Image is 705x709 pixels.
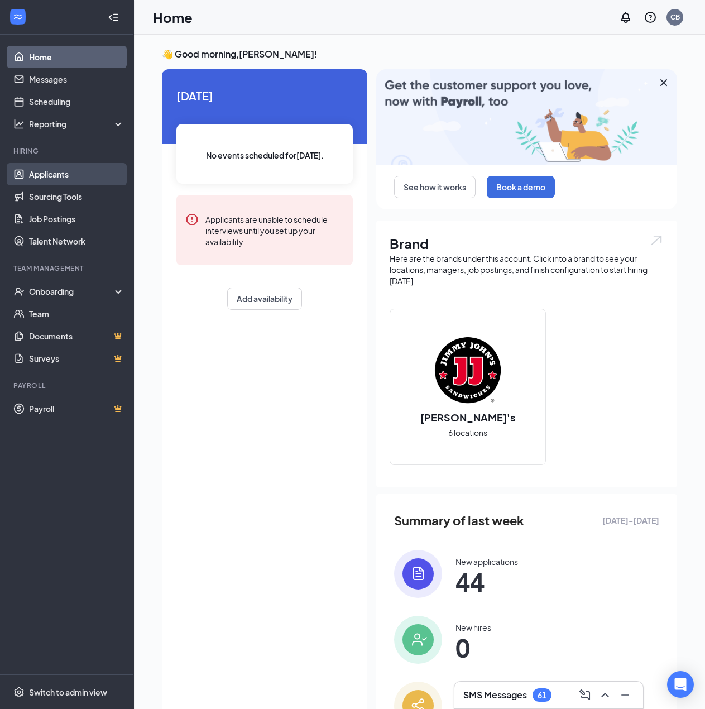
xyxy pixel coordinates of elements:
svg: QuestionInfo [644,11,657,24]
svg: UserCheck [13,286,25,297]
img: open.6027fd2a22e1237b5b06.svg [649,234,664,247]
div: New applications [455,556,518,567]
svg: Error [185,213,199,226]
button: Book a demo [487,176,555,198]
svg: Minimize [618,688,632,702]
svg: ChevronUp [598,688,612,702]
span: No events scheduled for [DATE] . [206,149,324,161]
img: icon [394,550,442,598]
a: Sourcing Tools [29,185,124,208]
svg: Cross [657,76,670,89]
img: payroll-large.gif [376,69,677,165]
span: 0 [455,638,491,658]
a: PayrollCrown [29,397,124,420]
h1: Brand [390,234,664,253]
a: DocumentsCrown [29,325,124,347]
h1: Home [153,8,193,27]
div: CB [670,12,680,22]
span: 6 locations [448,427,487,439]
div: Team Management [13,264,122,273]
span: [DATE] - [DATE] [602,514,659,526]
div: Reporting [29,118,125,130]
div: New hires [455,622,491,633]
svg: Collapse [108,12,119,23]
a: Talent Network [29,230,124,252]
div: Applicants are unable to schedule interviews until you set up your availability. [205,213,344,247]
h3: 👋 Good morning, [PERSON_NAME] ! [162,48,677,60]
svg: Notifications [619,11,632,24]
img: Jimmy John's [432,334,503,406]
a: Messages [29,68,124,90]
span: [DATE] [176,87,353,104]
button: ChevronUp [596,686,614,704]
button: Minimize [616,686,634,704]
div: Here are the brands under this account. Click into a brand to see your locations, managers, job p... [390,253,664,286]
div: 61 [538,691,546,700]
div: Open Intercom Messenger [667,671,694,698]
a: Home [29,46,124,68]
img: icon [394,616,442,664]
svg: ComposeMessage [578,688,592,702]
button: Add availability [227,288,302,310]
a: Applicants [29,163,124,185]
h2: [PERSON_NAME]'s [409,410,526,424]
div: Onboarding [29,286,115,297]
button: ComposeMessage [576,686,594,704]
span: Summary of last week [394,511,524,530]
div: Switch to admin view [29,687,107,698]
svg: Settings [13,687,25,698]
svg: WorkstreamLogo [12,11,23,22]
h3: SMS Messages [463,689,527,701]
button: See how it works [394,176,476,198]
svg: Analysis [13,118,25,130]
a: SurveysCrown [29,347,124,370]
a: Job Postings [29,208,124,230]
div: Hiring [13,146,122,156]
span: 44 [455,572,518,592]
div: Payroll [13,381,122,390]
a: Team [29,303,124,325]
a: Scheduling [29,90,124,113]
